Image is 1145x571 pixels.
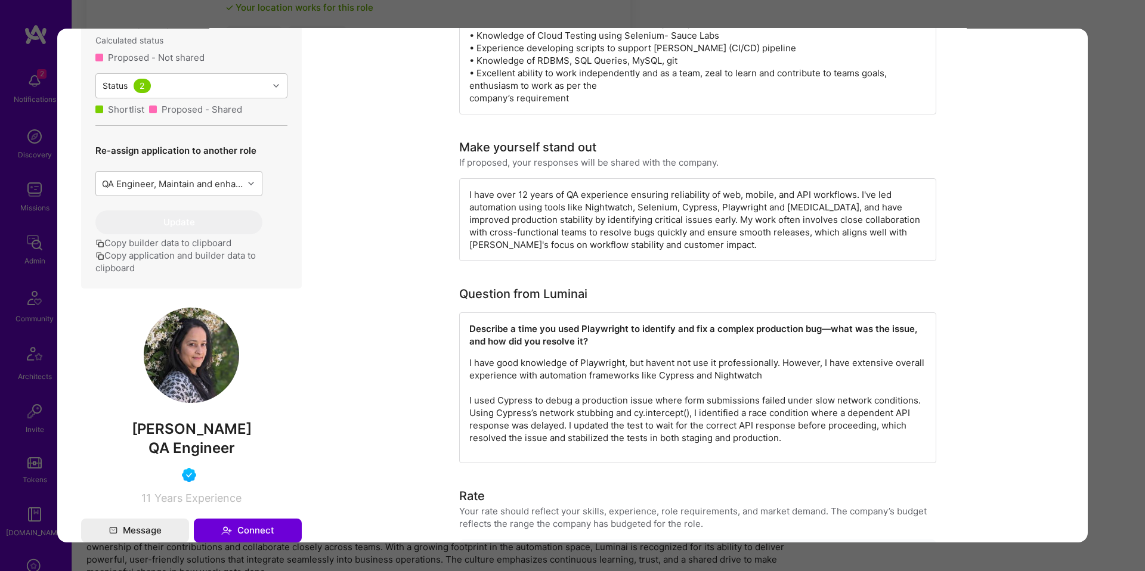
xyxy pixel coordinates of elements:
a: User Avatar [144,394,239,405]
div: If proposed, your responses will be shared with the company. [459,156,719,169]
p: Re-assign application to another role [95,144,262,157]
button: Message [81,519,189,542]
span: 11 [141,492,151,504]
span: Years Experience [154,492,242,504]
div: Question from Luminai [459,285,587,303]
div: modal [57,29,1088,542]
i: icon Chevron [248,181,254,187]
div: I have over 12 years of QA experience ensuring reliability of web, mobile, and API workflows. I'v... [459,178,936,261]
div: Your rate should reflect your skills, experience, role requirements, and market demand. The compa... [459,505,936,530]
span: [PERSON_NAME] [81,420,302,438]
i: icon Mail [109,526,117,535]
div: Proposed - Not shared [108,51,205,64]
i: icon Chevron [273,83,279,89]
button: Copy builder data to clipboard [95,237,231,249]
i: icon Connect [221,525,232,536]
button: Copy application and builder data to clipboard [95,249,287,274]
p: I have good knowledge of Playwright, but havent not use it professionally. However, I have extens... [469,356,926,444]
img: User Avatar [144,308,239,403]
div: Make yourself stand out [459,138,596,156]
span: QA Engineer [148,439,235,457]
div: QA Engineer, Maintain and enhance production workflows, resolve bugs, and build new automation fl... [102,178,245,190]
img: Vetted A.Teamer [182,468,196,482]
div: 2 [134,79,151,93]
button: Update [95,210,262,234]
div: Shortlist [108,103,144,116]
span: Calculated status [95,34,163,46]
i: icon Copy [95,252,104,260]
div: Proposed - Shared [162,103,242,116]
div: Status [103,80,128,92]
strong: Describe a time you used Playwright to identify and fix a complex production bug—what was the iss... [469,323,920,347]
div: Rate [459,487,485,505]
button: Connect [194,519,302,542]
i: icon Copy [95,239,104,248]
